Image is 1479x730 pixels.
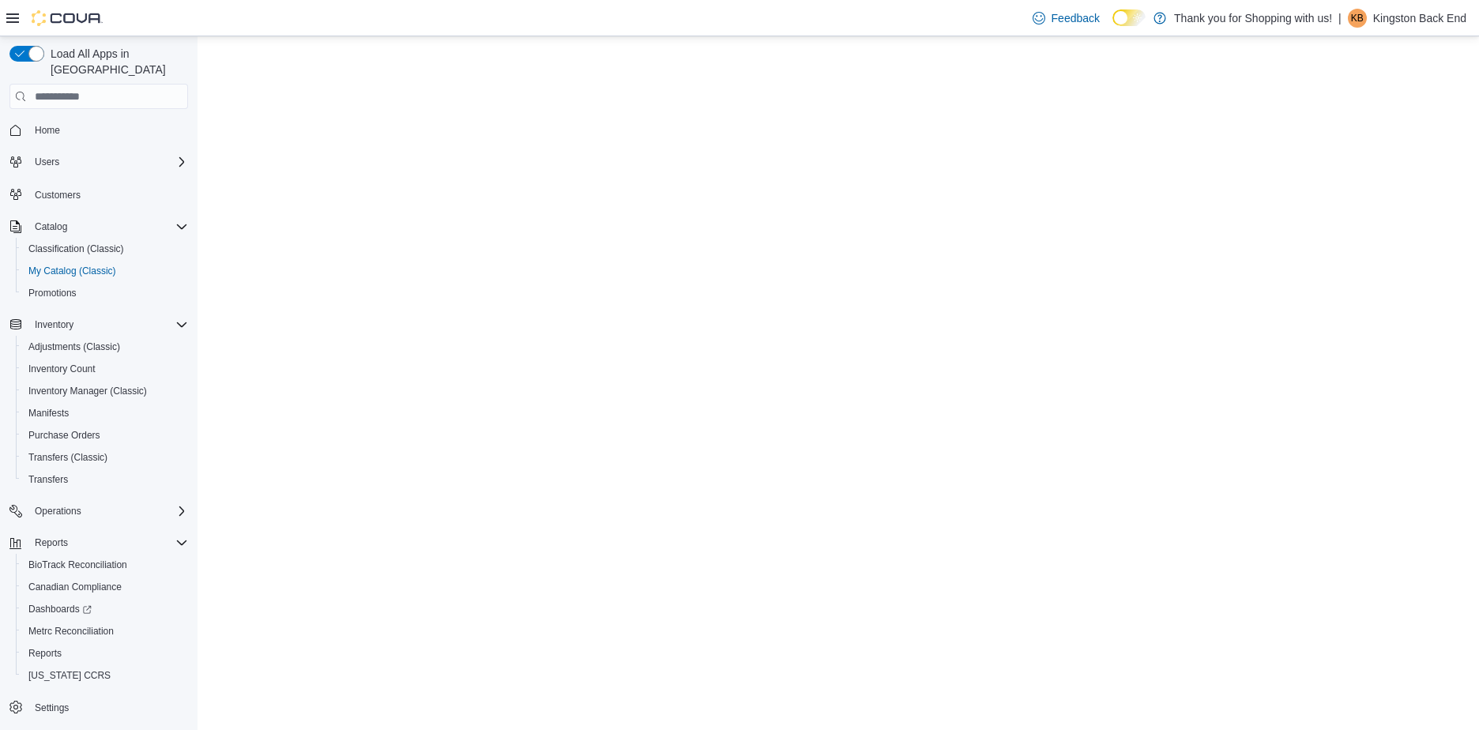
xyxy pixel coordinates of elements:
span: Reports [35,536,68,549]
span: Dark Mode [1112,26,1113,27]
button: Home [3,119,194,141]
button: Reports [16,642,194,664]
button: Metrc Reconciliation [16,620,194,642]
p: Kingston Back End [1373,9,1466,28]
span: Load All Apps in [GEOGRAPHIC_DATA] [44,46,188,77]
span: Metrc Reconciliation [22,622,188,641]
a: Transfers (Classic) [22,448,114,467]
button: BioTrack Reconciliation [16,554,194,576]
span: Users [35,156,59,168]
span: Transfers (Classic) [28,451,107,464]
button: Canadian Compliance [16,576,194,598]
button: Inventory [28,315,80,334]
span: Transfers (Classic) [22,448,188,467]
span: Users [28,152,188,171]
span: My Catalog (Classic) [22,262,188,280]
button: Operations [28,502,88,521]
span: Operations [35,505,81,517]
button: Operations [3,500,194,522]
button: Promotions [16,282,194,304]
span: BioTrack Reconciliation [28,559,127,571]
button: [US_STATE] CCRS [16,664,194,687]
button: Inventory [3,314,194,336]
a: Manifests [22,404,75,423]
span: Canadian Compliance [28,581,122,593]
button: Manifests [16,402,194,424]
a: Reports [22,644,68,663]
a: Metrc Reconciliation [22,622,120,641]
button: Reports [28,533,74,552]
a: Settings [28,698,75,717]
button: Users [3,151,194,173]
span: Promotions [22,284,188,303]
button: My Catalog (Classic) [16,260,194,282]
span: Reports [22,644,188,663]
span: Inventory Count [22,359,188,378]
span: [US_STATE] CCRS [28,669,111,682]
span: Inventory Manager (Classic) [28,385,147,397]
button: Transfers [16,468,194,491]
span: Classification (Classic) [22,239,188,258]
input: Dark Mode [1112,9,1146,26]
a: Inventory Manager (Classic) [22,382,153,401]
span: Catalog [28,217,188,236]
a: Dashboards [16,598,194,620]
a: My Catalog (Classic) [22,262,122,280]
p: | [1338,9,1342,28]
button: Reports [3,532,194,554]
span: Transfers [22,470,188,489]
span: Metrc Reconciliation [28,625,114,638]
a: Home [28,121,66,140]
span: Home [28,120,188,140]
img: Cova [32,10,103,26]
span: Dashboards [28,603,92,615]
span: Inventory [28,315,188,334]
a: Canadian Compliance [22,578,128,596]
span: Washington CCRS [22,666,188,685]
span: Purchase Orders [28,429,100,442]
span: Customers [28,184,188,204]
a: Classification (Classic) [22,239,130,258]
a: Dashboards [22,600,98,619]
span: Settings [28,698,188,717]
button: Customers [3,182,194,205]
span: Canadian Compliance [22,578,188,596]
span: Classification (Classic) [28,243,124,255]
a: Purchase Orders [22,426,107,445]
button: Catalog [28,217,73,236]
a: Adjustments (Classic) [22,337,126,356]
button: Catalog [3,216,194,238]
p: Thank you for Shopping with us! [1174,9,1332,28]
span: Reports [28,533,188,552]
span: Operations [28,502,188,521]
button: Adjustments (Classic) [16,336,194,358]
span: Purchase Orders [22,426,188,445]
span: Inventory [35,318,73,331]
button: Users [28,152,66,171]
a: Promotions [22,284,83,303]
span: Inventory Manager (Classic) [22,382,188,401]
button: Purchase Orders [16,424,194,446]
span: Manifests [28,407,69,420]
span: Feedback [1052,10,1100,26]
span: Dashboards [22,600,188,619]
div: Kingston Back End [1348,9,1367,28]
button: Inventory Manager (Classic) [16,380,194,402]
span: KB [1351,9,1364,28]
button: Transfers (Classic) [16,446,194,468]
span: Home [35,124,60,137]
a: Inventory Count [22,359,102,378]
a: Customers [28,186,87,205]
span: Catalog [35,220,67,233]
span: My Catalog (Classic) [28,265,116,277]
span: Inventory Count [28,363,96,375]
button: Inventory Count [16,358,194,380]
span: Reports [28,647,62,660]
span: BioTrack Reconciliation [22,555,188,574]
span: Adjustments (Classic) [28,341,120,353]
span: Customers [35,189,81,201]
a: Feedback [1026,2,1106,34]
a: [US_STATE] CCRS [22,666,117,685]
a: Transfers [22,470,74,489]
span: Manifests [22,404,188,423]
